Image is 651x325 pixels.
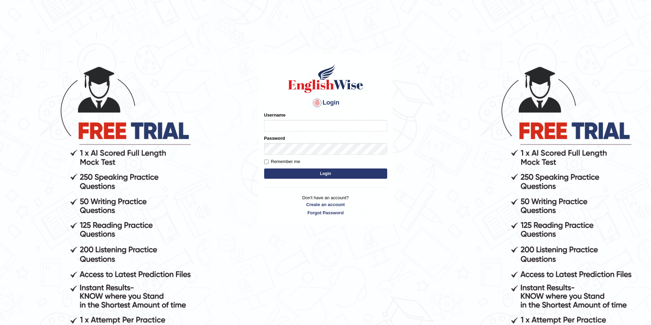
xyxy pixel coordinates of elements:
[264,194,387,216] p: Don't have an account?
[287,63,365,94] img: Logo of English Wise sign in for intelligent practice with AI
[264,135,285,141] label: Password
[264,209,387,216] a: Forgot Password
[264,97,387,108] h4: Login
[264,168,387,179] button: Login
[264,201,387,208] a: Create an account
[264,160,269,164] input: Remember me
[264,112,286,118] label: Username
[264,158,300,165] label: Remember me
